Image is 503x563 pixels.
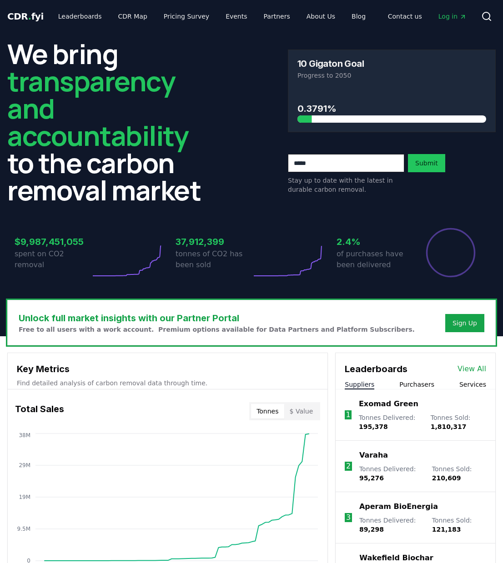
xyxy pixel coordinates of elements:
[19,494,30,500] tspan: 19M
[19,462,30,468] tspan: 29M
[7,11,44,22] span: CDR fyi
[15,249,91,270] p: spent on CO2 removal
[7,62,188,154] span: transparency and accountability
[459,380,486,389] button: Services
[381,8,474,25] nav: Main
[431,8,474,25] a: Log in
[408,154,445,172] button: Submit
[359,526,384,533] span: 89,298
[17,379,318,388] p: Find detailed analysis of carbon removal data through time.
[359,464,423,483] p: Tonnes Delivered :
[346,461,351,472] p: 2
[28,11,31,22] span: .
[17,362,318,376] h3: Key Metrics
[297,59,364,68] h3: 10 Gigaton Goal
[17,526,30,532] tspan: 9.5M
[257,8,297,25] a: Partners
[425,227,476,278] div: Percentage of sales delivered
[51,8,373,25] nav: Main
[359,423,388,430] span: 195,378
[431,413,486,431] p: Tonnes Sold :
[284,404,319,419] button: $ Value
[432,516,486,534] p: Tonnes Sold :
[346,409,351,420] p: 1
[51,8,109,25] a: Leaderboards
[445,314,484,332] button: Sign Up
[359,516,423,534] p: Tonnes Delivered :
[432,464,486,483] p: Tonnes Sold :
[7,10,44,23] a: CDR.fyi
[432,526,461,533] span: 121,183
[251,404,284,419] button: Tonnes
[346,512,351,523] p: 3
[345,362,407,376] h3: Leaderboards
[156,8,216,25] a: Pricing Survey
[7,40,215,204] h2: We bring to the carbon removal market
[176,235,251,249] h3: 37,912,399
[299,8,342,25] a: About Us
[431,423,467,430] span: 1,810,317
[359,501,438,512] a: Aperam BioEnergia
[218,8,254,25] a: Events
[359,450,388,461] a: Varaha
[15,402,64,420] h3: Total Sales
[19,325,415,334] p: Free to all users with a work account. Premium options available for Data Partners and Platform S...
[381,8,429,25] a: Contact us
[438,12,467,21] span: Log in
[458,364,486,374] a: View All
[359,399,418,409] a: Exomad Green
[111,8,155,25] a: CDR Map
[288,176,404,194] p: Stay up to date with the latest in durable carbon removal.
[19,311,415,325] h3: Unlock full market insights with our Partner Portal
[345,380,374,389] button: Suppliers
[359,413,422,431] p: Tonnes Delivered :
[176,249,251,270] p: tonnes of CO2 has been sold
[432,474,461,482] span: 210,609
[344,8,373,25] a: Blog
[297,102,486,115] h3: 0.3791%
[337,235,412,249] h3: 2.4%
[19,432,30,438] tspan: 38M
[453,319,477,328] a: Sign Up
[399,380,434,389] button: Purchasers
[337,249,412,270] p: of purchases have been delivered
[297,71,486,80] p: Progress to 2050
[15,235,91,249] h3: $9,987,451,055
[359,474,384,482] span: 95,276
